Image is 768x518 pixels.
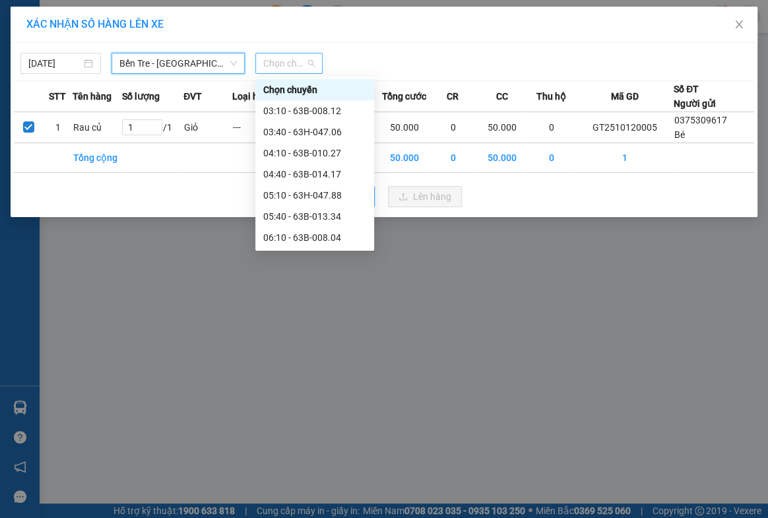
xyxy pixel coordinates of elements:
span: Mã GD [610,89,638,104]
span: STT [49,89,66,104]
td: 0 [429,143,478,173]
span: Chọn chuyến [263,53,315,73]
span: Tên hàng [73,89,112,104]
input: 12/10/2025 [28,56,81,71]
td: 50.000 [478,112,527,143]
span: 0375309617 [674,115,727,125]
td: GT2510120005 [575,112,674,143]
div: 04:10 - 63B-010.27 [263,146,366,160]
div: 03:10 - 63B-008.12 [263,104,366,118]
span: down [230,59,238,67]
span: Bé [674,129,685,140]
div: 03:40 - 63H-047.06 [263,125,366,139]
button: Close [720,7,757,44]
td: --- [232,112,281,143]
span: CR [447,89,459,104]
td: 0 [429,112,478,143]
div: 05:40 - 63B-013.34 [263,209,366,224]
span: XÁC NHẬN SỐ HÀNG LÊN XE [26,18,164,30]
td: 0 [527,112,575,143]
span: Tổng cước [381,89,426,104]
span: ĐVT [183,89,202,104]
span: CC [496,89,507,104]
div: 04:40 - 63B-014.17 [263,167,366,181]
div: Chọn chuyến [263,82,366,97]
td: / 1 [121,112,183,143]
div: 05:10 - 63H-047.88 [263,188,366,203]
td: Rau củ [73,112,121,143]
div: Số ĐT Người gửi [674,82,716,111]
span: Thu hộ [536,89,565,104]
td: 1 [575,143,674,173]
td: 1 [44,112,73,143]
span: Số lượng [121,89,159,104]
span: Loại hàng [232,89,274,104]
span: Bến Tre - Sài Gòn [119,53,236,73]
td: Giỏ [183,112,232,143]
td: 50.000 [478,143,527,173]
td: Tổng cộng [73,143,121,173]
button: uploadLên hàng [388,186,462,207]
td: 0 [527,143,575,173]
span: close [734,19,744,30]
div: 06:10 - 63B-008.04 [263,230,366,245]
div: Chọn chuyến [255,79,374,100]
td: 50.000 [379,112,428,143]
td: 50.000 [379,143,428,173]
